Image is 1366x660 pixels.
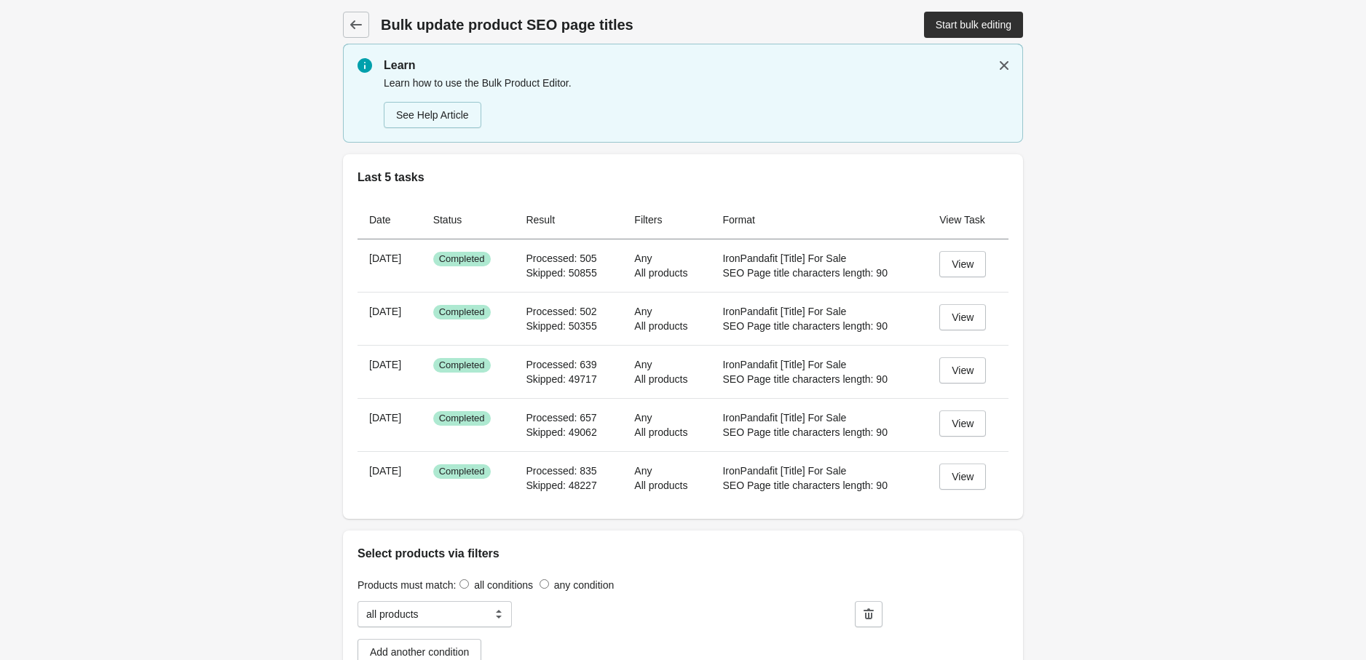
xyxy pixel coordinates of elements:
td: Processed: 657 Skipped: 49062 [514,398,623,451]
th: [DATE] [358,451,422,504]
div: View [952,365,974,376]
div: Start bulk editing [936,19,1011,31]
a: View [939,251,986,277]
th: [DATE] [358,398,422,451]
div: See Help Article [396,109,469,121]
th: [DATE] [358,292,422,345]
p: Learn [384,57,1008,74]
label: any condition [554,579,615,591]
h1: Bulk update product SEO page titles [381,15,767,35]
th: Status [422,201,515,239]
th: [DATE] [358,345,422,398]
div: Learn how to use the Bulk Product Editor. [384,74,1008,130]
span: Completed [433,358,491,373]
th: Filters [623,201,711,239]
a: View [939,304,986,330]
a: View [939,464,986,490]
a: View [939,410,986,437]
td: Any All products [623,345,711,398]
div: View [952,418,974,429]
span: Completed [433,305,491,319]
div: View [952,311,974,323]
span: Completed [433,252,491,266]
th: Date [358,201,422,239]
td: IronPandafit [Title] For Sale SEO Page title characters length: 90 [711,292,928,345]
span: Completed [433,464,491,479]
a: See Help Article [384,102,481,128]
th: Result [514,201,623,239]
h2: Select products via filters [358,545,1008,562]
td: IronPandafit [Title] For Sale SEO Page title characters length: 90 [711,398,928,451]
a: View [939,357,986,383]
th: Format [711,201,928,239]
div: View [952,258,974,270]
label: all conditions [474,579,533,591]
td: Processed: 505 Skipped: 50855 [514,239,623,292]
td: IronPandafit [Title] For Sale SEO Page title characters length: 90 [711,239,928,292]
td: Any All products [623,451,711,504]
div: Products must match: [358,577,1008,592]
h2: Last 5 tasks [358,169,1008,186]
td: Processed: 639 Skipped: 49717 [514,345,623,398]
td: Processed: 835 Skipped: 48227 [514,451,623,504]
a: Start bulk editing [924,12,1023,38]
th: [DATE] [358,239,422,292]
td: Any All products [623,239,711,292]
td: Any All products [623,292,711,345]
td: Processed: 502 Skipped: 50355 [514,292,623,345]
div: View [952,471,974,482]
td: IronPandafit [Title] For Sale SEO Page title characters length: 90 [711,345,928,398]
span: Completed [433,411,491,426]
td: Any All products [623,398,711,451]
th: View Task [928,201,1008,239]
div: Add another condition [370,646,469,658]
td: IronPandafit [Title] For Sale SEO Page title characters length: 90 [711,451,928,504]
